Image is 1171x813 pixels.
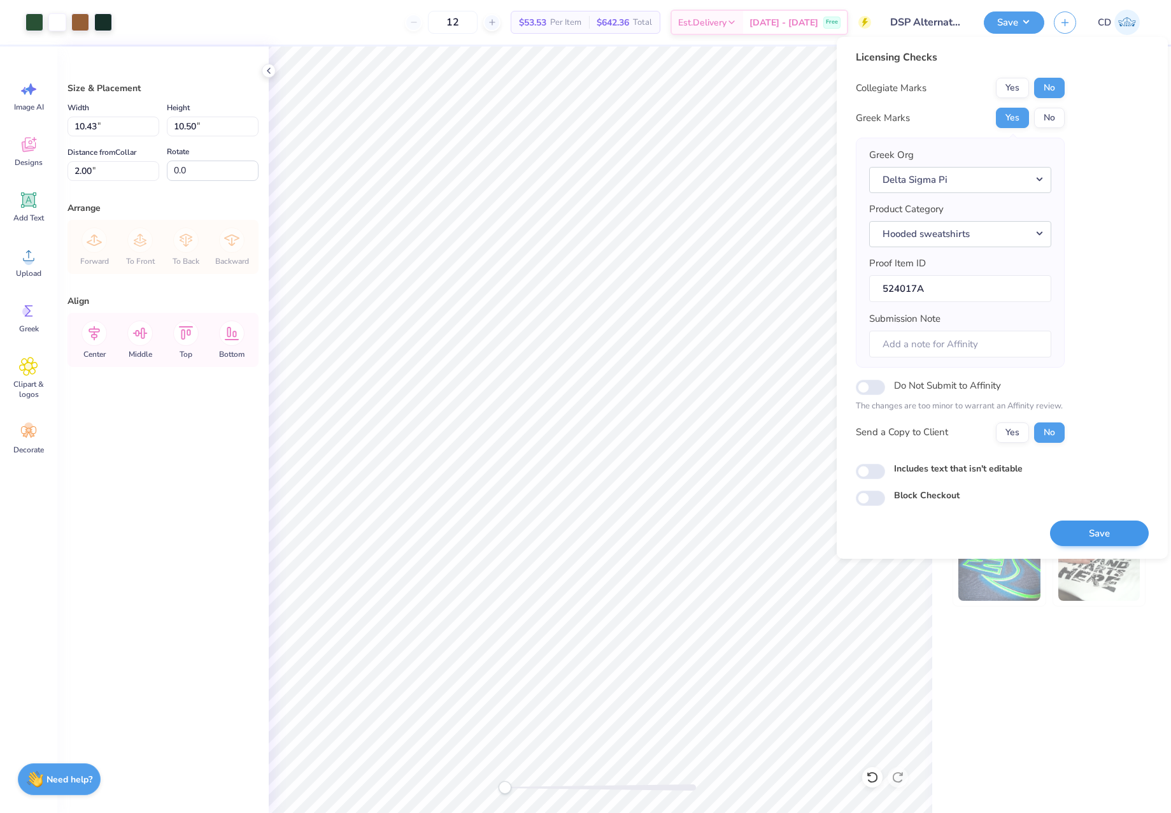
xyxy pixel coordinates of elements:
[67,145,136,160] label: Distance from Collar
[8,379,50,399] span: Clipart & logos
[67,100,89,115] label: Width
[167,100,190,115] label: Height
[219,349,245,359] span: Bottom
[46,773,92,786] strong: Need help?
[499,781,511,794] div: Accessibility label
[129,349,152,359] span: Middle
[1050,521,1149,547] button: Save
[1098,15,1111,30] span: CD
[856,111,910,126] div: Greek Marks
[428,11,478,34] input: – –
[869,202,944,217] label: Product Category
[869,167,1051,193] button: Delta Sigma Pi
[894,377,1001,394] label: Do Not Submit to Affinity
[83,349,106,359] span: Center
[180,349,192,359] span: Top
[1114,10,1140,35] img: Cedric Diasanta
[869,312,940,326] label: Submission Note
[869,256,926,271] label: Proof Item ID
[1034,422,1065,443] button: No
[16,268,41,278] span: Upload
[633,16,652,29] span: Total
[996,78,1029,98] button: Yes
[881,10,974,35] input: Untitled Design
[167,144,189,159] label: Rotate
[856,400,1065,413] p: The changes are too minor to warrant an Affinity review.
[67,201,259,215] div: Arrange
[19,324,39,334] span: Greek
[856,425,948,440] div: Send a Copy to Client
[13,445,44,455] span: Decorate
[1034,108,1065,128] button: No
[856,81,926,96] div: Collegiate Marks
[1034,78,1065,98] button: No
[1058,537,1140,601] img: Water based Ink
[894,489,960,502] label: Block Checkout
[550,16,581,29] span: Per Item
[826,18,838,27] span: Free
[67,82,259,95] div: Size & Placement
[13,213,44,223] span: Add Text
[996,422,1029,443] button: Yes
[519,16,546,29] span: $53.53
[894,462,1023,475] label: Includes text that isn't editable
[14,102,44,112] span: Image AI
[678,16,727,29] span: Est. Delivery
[15,157,43,168] span: Designs
[597,16,629,29] span: $642.36
[869,331,1051,358] input: Add a note for Affinity
[749,16,818,29] span: [DATE] - [DATE]
[856,50,1065,65] div: Licensing Checks
[869,148,914,162] label: Greek Org
[958,537,1040,601] img: Glow in the Dark Ink
[67,294,259,308] div: Align
[869,221,1051,247] button: Hooded sweatshirts
[984,11,1044,34] button: Save
[996,108,1029,128] button: Yes
[1092,10,1146,35] a: CD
